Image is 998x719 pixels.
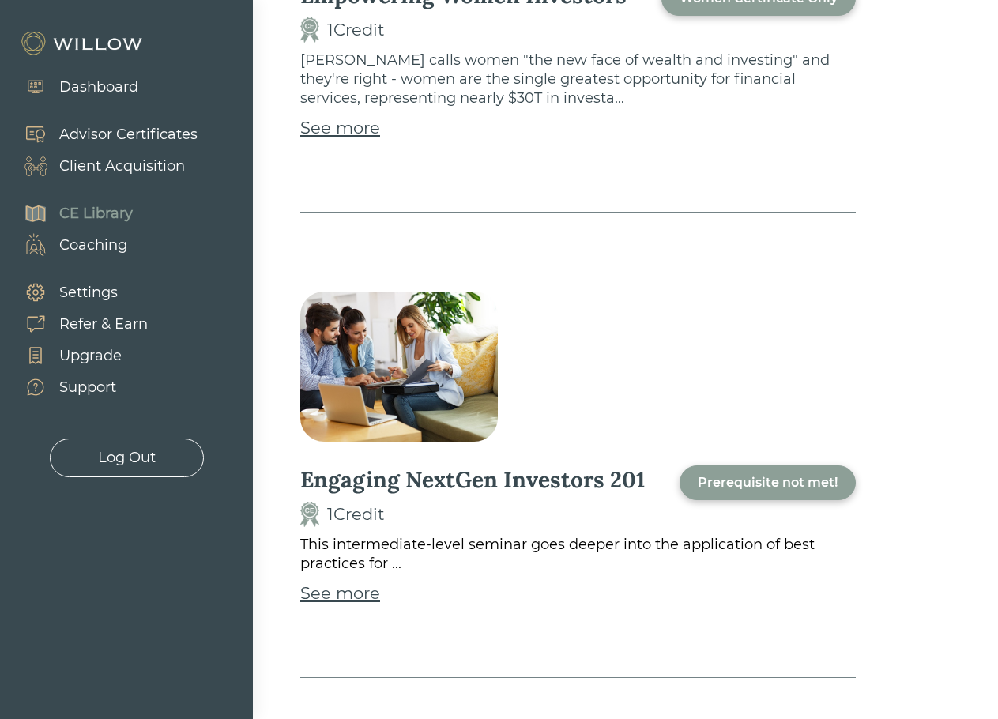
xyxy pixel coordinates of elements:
[8,308,148,340] a: Refer & Earn
[59,235,127,256] div: Coaching
[98,447,156,469] div: Log Out
[59,314,148,335] div: Refer & Earn
[59,203,133,224] div: CE Library
[8,150,198,182] a: Client Acquisition
[300,581,380,606] a: See more
[8,119,198,150] a: Advisor Certificates
[300,536,819,572] span: This intermediate-level seminar goes deeper into the application of best practices for ...
[20,31,146,56] img: Willow
[300,465,645,494] div: Engaging NextGen Investors 201
[8,71,138,103] a: Dashboard
[300,51,856,107] p: [PERSON_NAME] calls women "the new face of wealth and investing" and they're right - women are th...
[59,124,198,145] div: Advisor Certificates
[8,340,148,371] a: Upgrade
[59,377,116,398] div: Support
[59,77,138,98] div: Dashboard
[8,198,133,229] a: CE Library
[698,473,838,492] div: Prerequisite not met!
[327,17,385,43] div: 1 Credit
[59,282,118,303] div: Settings
[327,502,385,527] div: 1 Credit
[8,229,133,261] a: Coaching
[59,345,122,367] div: Upgrade
[300,115,380,141] a: See more
[8,277,148,308] a: Settings
[59,156,185,177] div: Client Acquisition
